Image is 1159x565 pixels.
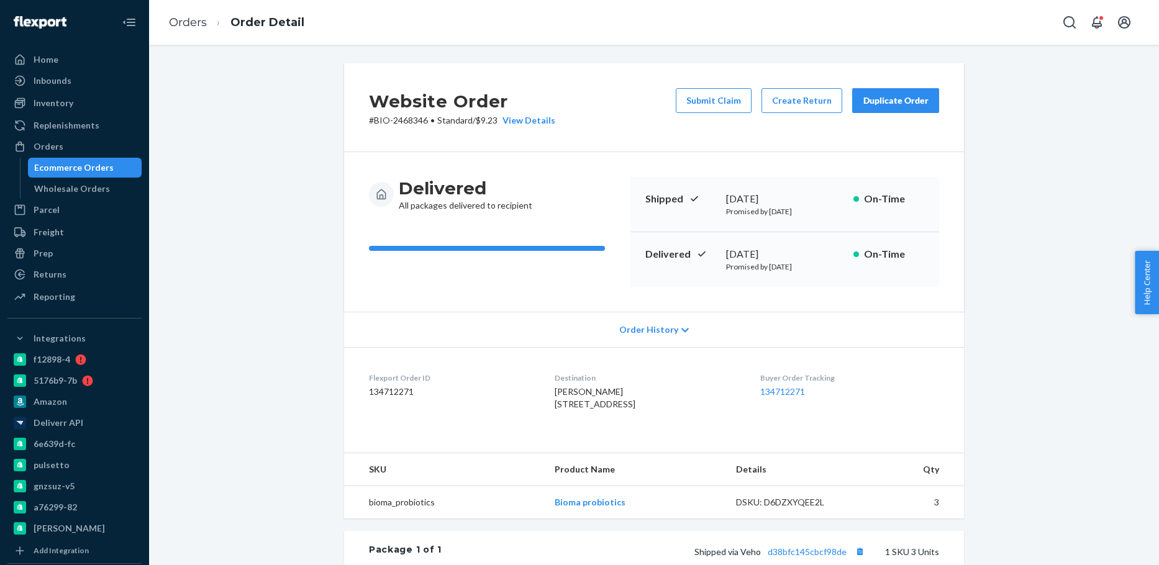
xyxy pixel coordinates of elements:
[555,386,635,409] span: [PERSON_NAME] [STREET_ADDRESS]
[7,287,142,307] a: Reporting
[34,438,75,450] div: 6e639d-fc
[7,543,142,558] a: Add Integration
[760,373,939,383] dt: Buyer Order Tracking
[34,545,89,556] div: Add Integration
[14,16,66,29] img: Flexport logo
[7,200,142,220] a: Parcel
[34,353,70,366] div: f12898-4
[694,546,868,557] span: Shipped via Veho
[761,88,842,113] button: Create Return
[7,93,142,113] a: Inventory
[619,323,678,336] span: Order History
[399,177,532,212] div: All packages delivered to recipient
[7,137,142,156] a: Orders
[864,192,924,206] p: On-Time
[169,16,207,29] a: Orders
[34,140,63,153] div: Orders
[852,88,939,113] button: Duplicate Order
[862,486,964,519] td: 3
[545,453,725,486] th: Product Name
[736,496,853,508] div: DSKU: D6DZXYQEE2L
[726,206,843,217] p: Promised by [DATE]
[498,114,555,127] button: View Details
[726,247,843,261] div: [DATE]
[1057,10,1082,35] button: Open Search Box
[117,10,142,35] button: Close Navigation
[430,115,435,125] span: •
[555,373,740,383] dt: Destination
[34,97,73,109] div: Inventory
[7,222,142,242] a: Freight
[34,332,86,345] div: Integrations
[7,476,142,496] a: gnzsuz-v5
[34,247,53,260] div: Prep
[442,543,939,559] div: 1 SKU 3 Units
[864,247,924,261] p: On-Time
[34,522,105,535] div: [PERSON_NAME]
[369,543,442,559] div: Package 1 of 1
[34,480,75,492] div: gnzsuz-v5
[34,459,70,471] div: pulsetto
[34,268,66,281] div: Returns
[726,261,843,272] p: Promised by [DATE]
[34,417,83,429] div: Deliverr API
[344,453,545,486] th: SKU
[34,501,77,513] div: a76299-82
[28,179,142,199] a: Wholesale Orders
[34,226,64,238] div: Freight
[437,115,473,125] span: Standard
[645,192,716,206] p: Shipped
[369,386,535,398] dd: 134712271
[34,53,58,66] div: Home
[726,192,843,206] div: [DATE]
[7,455,142,475] a: pulsetto
[645,247,716,261] p: Delivered
[34,75,71,87] div: Inbounds
[862,453,964,486] th: Qty
[676,88,752,113] button: Submit Claim
[34,119,99,132] div: Replenishments
[369,88,555,114] h2: Website Order
[7,413,142,433] a: Deliverr API
[7,115,142,135] a: Replenishments
[34,291,75,303] div: Reporting
[1084,10,1109,35] button: Open notifications
[7,264,142,284] a: Returns
[34,395,67,408] div: Amazon
[159,4,314,41] ol: breadcrumbs
[369,373,535,383] dt: Flexport Order ID
[34,161,114,174] div: Ecommerce Orders
[555,497,625,507] a: Bioma probiotics
[28,158,142,178] a: Ecommerce Orders
[726,453,863,486] th: Details
[7,350,142,369] a: f12898-4
[7,497,142,517] a: a76299-82
[7,392,142,412] a: Amazon
[34,204,60,216] div: Parcel
[1135,251,1159,314] button: Help Center
[7,71,142,91] a: Inbounds
[7,371,142,391] a: 5176b9-7b
[760,386,805,397] a: 134712271
[399,177,532,199] h3: Delivered
[1112,10,1137,35] button: Open account menu
[7,328,142,348] button: Integrations
[369,114,555,127] p: # BIO-2468346 / $9.23
[863,94,929,107] div: Duplicate Order
[768,546,847,557] a: d38bfc145cbcf98de
[7,243,142,263] a: Prep
[230,16,304,29] a: Order Detail
[7,518,142,538] a: [PERSON_NAME]
[34,183,110,195] div: Wholesale Orders
[7,50,142,70] a: Home
[34,374,77,387] div: 5176b9-7b
[7,434,142,454] a: 6e639d-fc
[852,543,868,559] button: Copy tracking number
[344,486,545,519] td: bioma_probiotics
